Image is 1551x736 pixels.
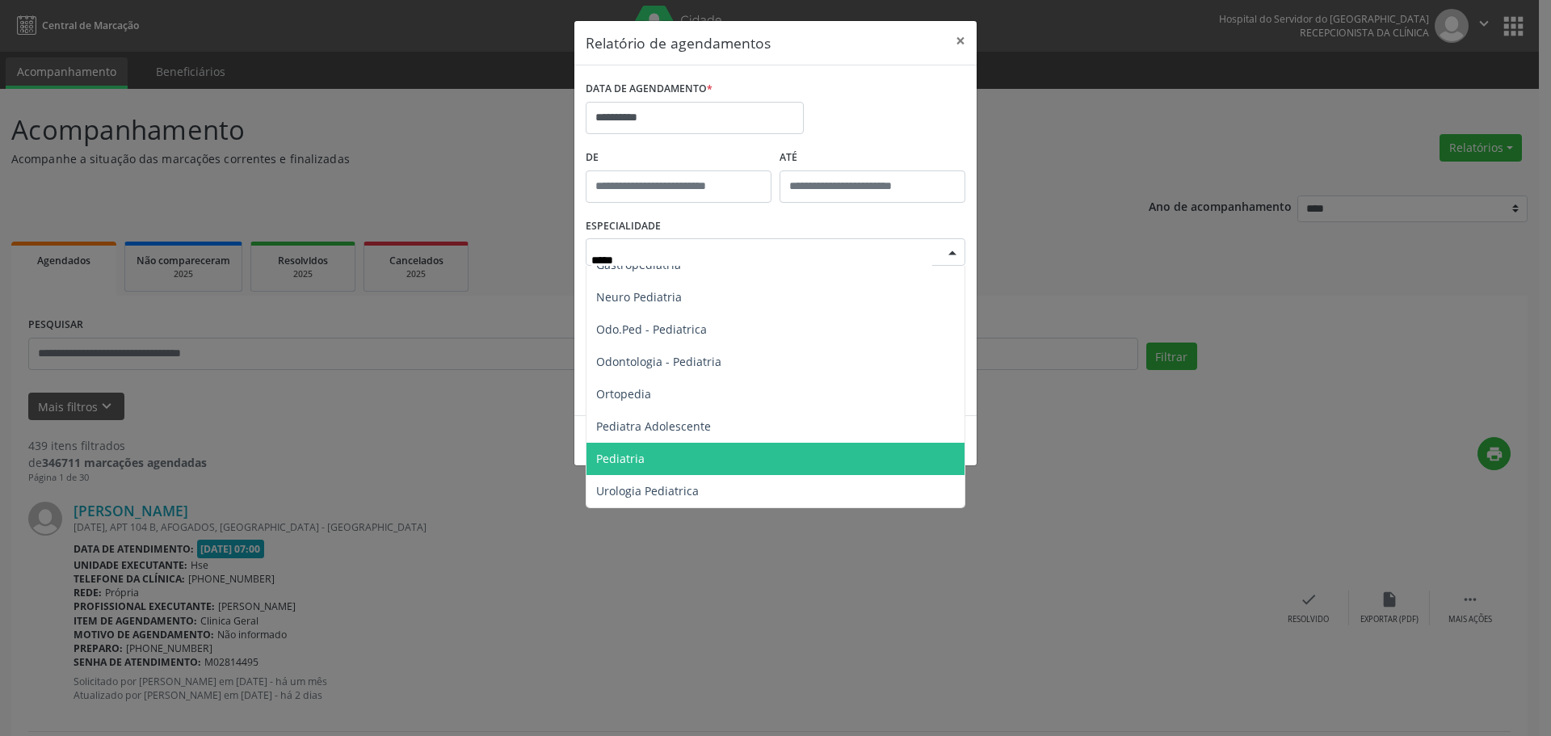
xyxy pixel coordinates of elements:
span: Urologia Pediatrica [596,483,699,498]
label: ESPECIALIDADE [586,214,661,239]
label: De [586,145,771,170]
span: Ortopedia [596,386,651,402]
span: Odo.Ped - Pediatrica [596,322,707,337]
button: Close [944,21,977,61]
label: ATÉ [780,145,965,170]
span: Pediatra Adolescente [596,418,711,434]
span: Pediatria [596,451,645,466]
span: Neuro Pediatria [596,289,682,305]
label: DATA DE AGENDAMENTO [586,77,712,102]
h5: Relatório de agendamentos [586,32,771,53]
span: Odontologia - Pediatria [596,354,721,369]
